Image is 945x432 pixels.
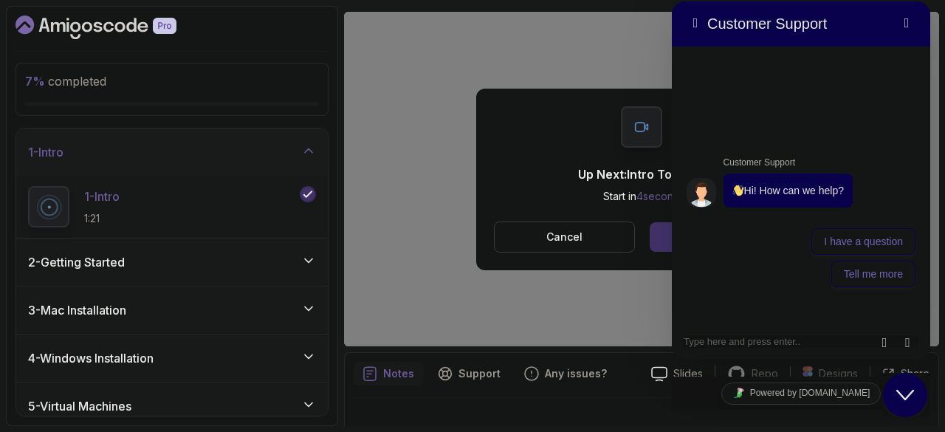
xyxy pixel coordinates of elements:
[545,366,607,381] p: Any issues?
[546,230,583,244] p: Cancel
[578,189,706,204] p: Start in
[16,16,210,39] a: Dashboard
[752,366,778,381] p: Repo
[16,239,328,286] button: 2-Getting Started
[28,253,125,271] h3: 2 - Getting Started
[16,335,328,382] button: 4-Windows Installation
[494,222,635,253] button: Cancel
[819,366,858,381] p: Designs
[28,186,316,227] button: 1-Intro1:21
[84,211,120,226] p: 1:21
[84,188,120,205] p: 1 - Intro
[650,222,789,252] button: Next
[28,397,131,415] h3: 5 - Virtual Machines
[672,1,930,360] iframe: To enrich screen reader interactions, please activate Accessibility in Grammarly extension settings
[458,366,501,381] p: Support
[673,366,703,381] p: Slides
[16,383,328,430] button: 5-Virtual Machines
[672,377,930,410] iframe: chat widget
[344,12,939,346] iframe: To enrich screen reader interactions, please activate Accessibility in Grammarly extension settings
[25,74,45,89] span: 7 %
[515,362,616,385] button: Feedback button
[639,366,715,382] a: Slides
[354,362,423,385] button: notes button
[28,301,126,319] h3: 3 - Mac Installation
[383,366,414,381] p: Notes
[578,165,706,183] p: Up Next: Intro To Linux
[636,190,680,202] span: 4 second
[25,74,106,89] span: completed
[16,287,328,334] button: 3-Mac Installation
[28,349,154,367] h3: 4 - Windows Installation
[16,128,328,176] button: 1-Intro
[28,143,63,161] h3: 1 - Intro
[901,366,929,381] p: Share
[883,373,930,417] iframe: To enrich screen reader interactions, please activate Accessibility in Grammarly extension settings
[429,362,509,385] button: Support button
[870,366,929,381] button: Share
